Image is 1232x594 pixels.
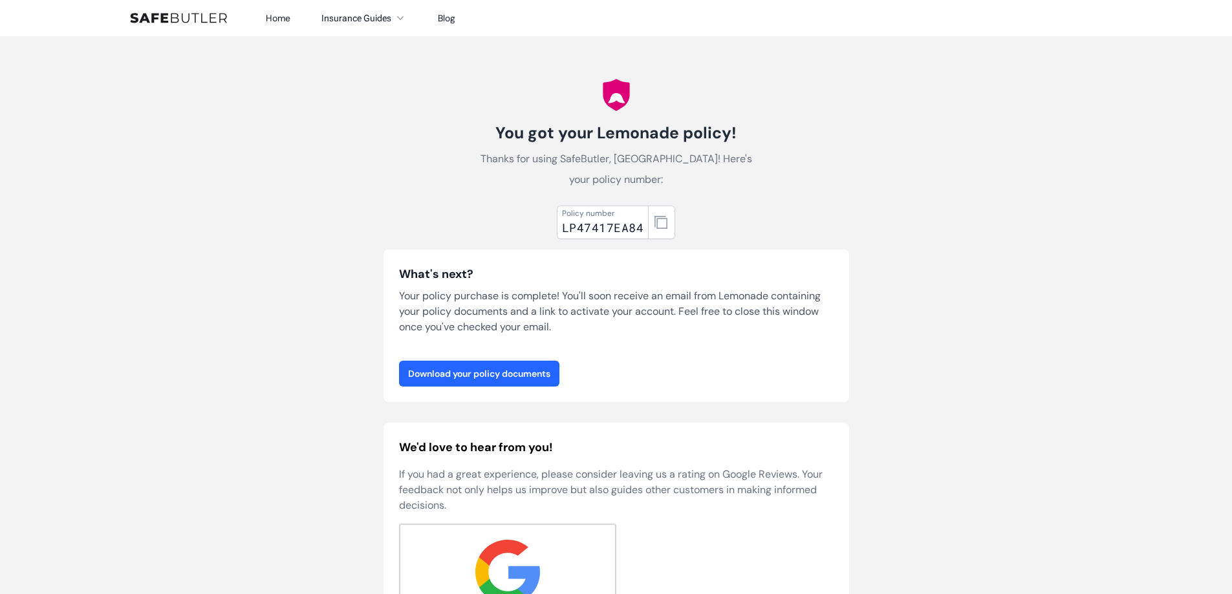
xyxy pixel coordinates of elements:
[321,10,407,26] button: Insurance Guides
[399,361,559,387] a: Download your policy documents
[399,467,834,513] p: If you had a great experience, please consider leaving us a rating on Google Reviews. Your feedba...
[399,288,834,335] p: Your policy purchase is complete! You'll soon receive an email from Lemonade containing your poli...
[562,218,643,237] div: LP47417EA84
[562,208,643,218] div: Policy number
[471,123,761,143] h1: You got your Lemonade policy!
[438,12,455,24] a: Blog
[471,149,761,190] p: Thanks for using SafeButler, [GEOGRAPHIC_DATA]! Here's your policy number:
[266,12,290,24] a: Home
[399,265,834,283] h3: What's next?
[399,438,834,456] h2: We'd love to hear from you!
[130,13,227,23] img: SafeButler Text Logo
